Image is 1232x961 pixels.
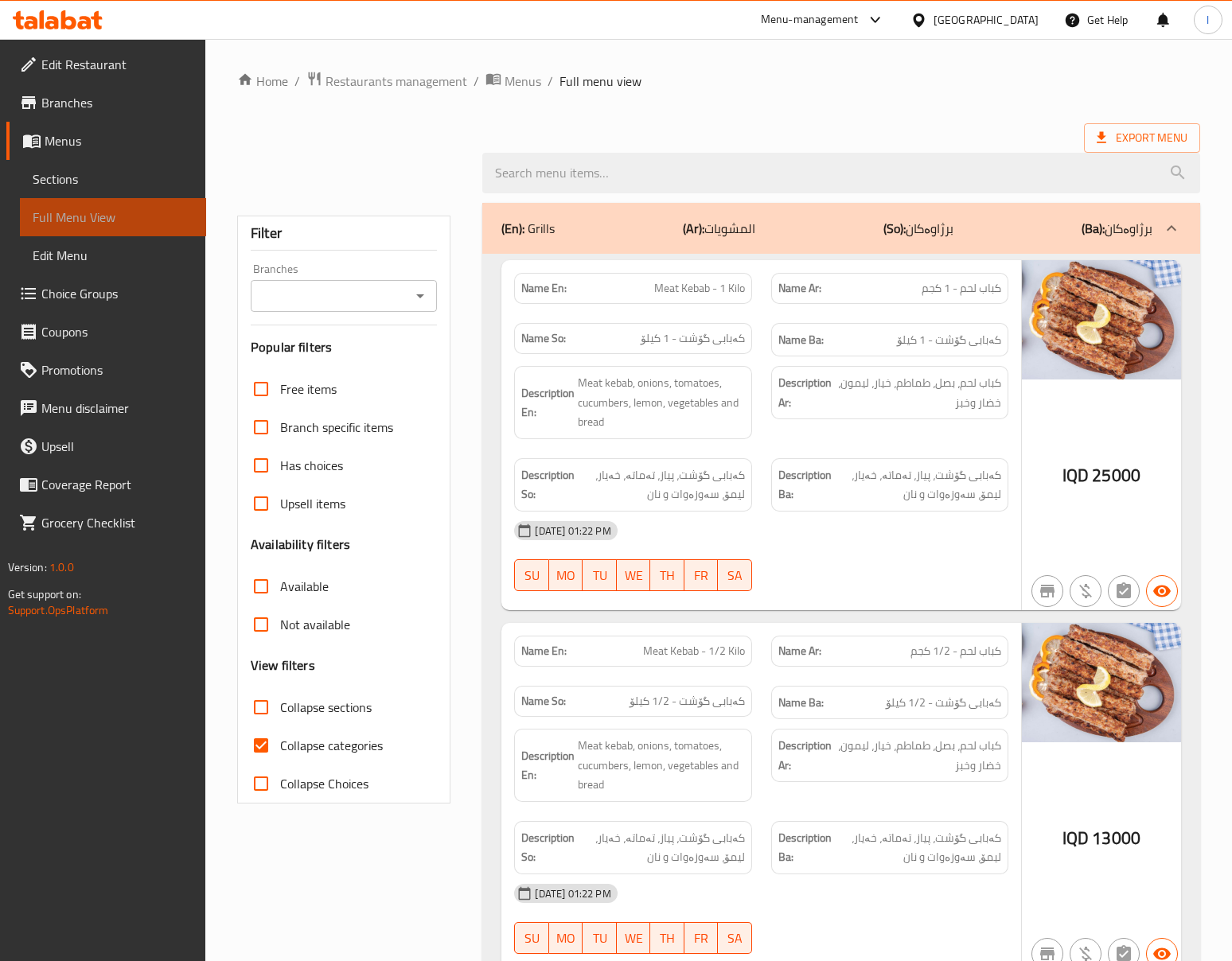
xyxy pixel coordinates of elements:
button: FR [684,559,718,591]
input: search [482,153,1199,193]
span: كباب لحم - 1 كجم [922,280,1001,297]
button: FR [684,922,718,954]
span: Collapse categories [280,736,383,755]
span: Meat kebab, onions, tomatoes, cucumbers, lemon, vegetables and bread [578,736,744,795]
span: کەبابی گۆشت - 1 کیلۆ [641,330,745,347]
span: Sections [33,169,193,189]
span: Has choices [280,456,343,475]
span: Collapse sections [280,698,372,717]
span: IQD [1062,823,1089,854]
span: کەبابی گۆشت، پیاز، تەماتە، خەیار، لیمۆ، سەوزەوات و نان [835,465,1001,504]
a: Home [237,72,288,91]
a: Full Menu View [20,198,206,236]
span: Menus [505,72,541,91]
li: / [474,72,479,91]
p: المشويات [683,219,755,238]
strong: Name So: [521,693,566,710]
span: [DATE] 01:22 PM [528,523,617,539]
a: Restaurants management [306,71,467,91]
a: Edit Restaurant [6,45,206,84]
p: برژاوەکان [883,219,953,238]
button: Purchased item [1070,575,1101,607]
strong: Name Ar: [778,643,821,659]
span: SA [724,927,745,950]
strong: Description En: [521,383,575,422]
button: WE [617,559,650,591]
a: Upsell [6,427,206,465]
span: Coverage Report [41,475,193,494]
strong: Name En: [521,280,567,297]
span: Edit Menu [33,246,193,265]
span: كباب لحم، بصل، طماطم، خيار، ليمون، خضار وخبز [835,736,1001,775]
b: (So): [883,216,906,240]
span: FR [691,564,712,587]
a: Coupons [6,313,206,351]
span: 25000 [1092,460,1140,491]
span: Restaurants management [326,72,467,91]
span: Get support on: [8,584,81,605]
span: کەبابی گۆشت، پیاز، تەماتە، خەیار، لیمۆ، سەوزەوات و نان [578,465,744,504]
span: Export Menu [1097,128,1187,148]
span: 1.0.0 [49,557,74,578]
button: Not has choices [1108,575,1140,607]
strong: Description So: [521,828,575,867]
span: 13000 [1092,823,1140,854]
a: Support.OpsPlatform [8,600,109,621]
button: Available [1146,575,1178,607]
img: %D9%83%D8%A8%D8%A7%D8%A8_%D9%84%D8%AD%D9%85_%D9%86%D8%B5_%D9%83%D9%8A%D9%84%D9%886389129302765852... [1022,623,1181,742]
a: Sections [20,160,206,198]
span: Not available [280,615,350,634]
button: WE [617,922,650,954]
button: TU [583,559,616,591]
span: Meat Kebab - 1 Kilo [654,280,745,297]
span: SU [521,927,542,950]
span: SU [521,564,542,587]
div: [GEOGRAPHIC_DATA] [934,11,1039,29]
button: SU [514,559,548,591]
span: Meat kebab, onions, tomatoes, cucumbers, lemon, vegetables and bread [578,373,744,432]
span: WE [623,927,644,950]
li: / [548,72,553,91]
button: Open [409,285,431,307]
span: Promotions [41,360,193,379]
strong: Name En: [521,643,567,659]
span: Full Menu View [33,208,193,227]
a: Grocery Checklist [6,504,206,542]
b: (Ar): [683,216,704,240]
a: Menus [485,71,541,91]
strong: Description Ba: [778,828,832,867]
button: MO [549,559,583,591]
span: كباب لحم، بصل، طماطم، خيار، ليمون، خضار وخبز [835,373,1001,412]
b: (Ba): [1082,216,1105,240]
span: Available [280,577,329,596]
strong: Description Ar: [778,736,832,775]
span: TU [589,564,610,587]
span: Upsell items [280,494,345,513]
strong: Description Ar: [778,373,832,412]
span: Menu disclaimer [41,399,193,418]
span: Grocery Checklist [41,513,193,532]
span: TU [589,927,610,950]
span: Menus [45,131,193,150]
span: Collapse Choices [280,774,368,793]
span: MO [556,564,576,587]
span: IQD [1062,460,1089,491]
button: SU [514,922,548,954]
span: کەبابی گۆشت - 1 کیلۆ [897,330,1001,350]
strong: Name Ba: [778,693,824,713]
span: Free items [280,379,337,399]
a: Menus [6,122,206,160]
a: Choice Groups [6,274,206,313]
strong: Description Ba: [778,465,832,504]
span: WE [623,564,644,587]
span: کەبابی گۆشت، پیاز، تەماتە، خەیار، لیمۆ، سەوزەوات و نان [578,828,744,867]
span: Version: [8,557,47,578]
a: Edit Menu [20,236,206,274]
span: Branch specific items [280,418,393,437]
span: کەبابی گۆشت، پیاز، تەماتە، خەیار، لیمۆ، سەوزەوات و نان [835,828,1001,867]
a: Coverage Report [6,465,206,504]
button: MO [549,922,583,954]
li: / [294,72,300,91]
span: SA [724,564,745,587]
button: SA [718,922,751,954]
